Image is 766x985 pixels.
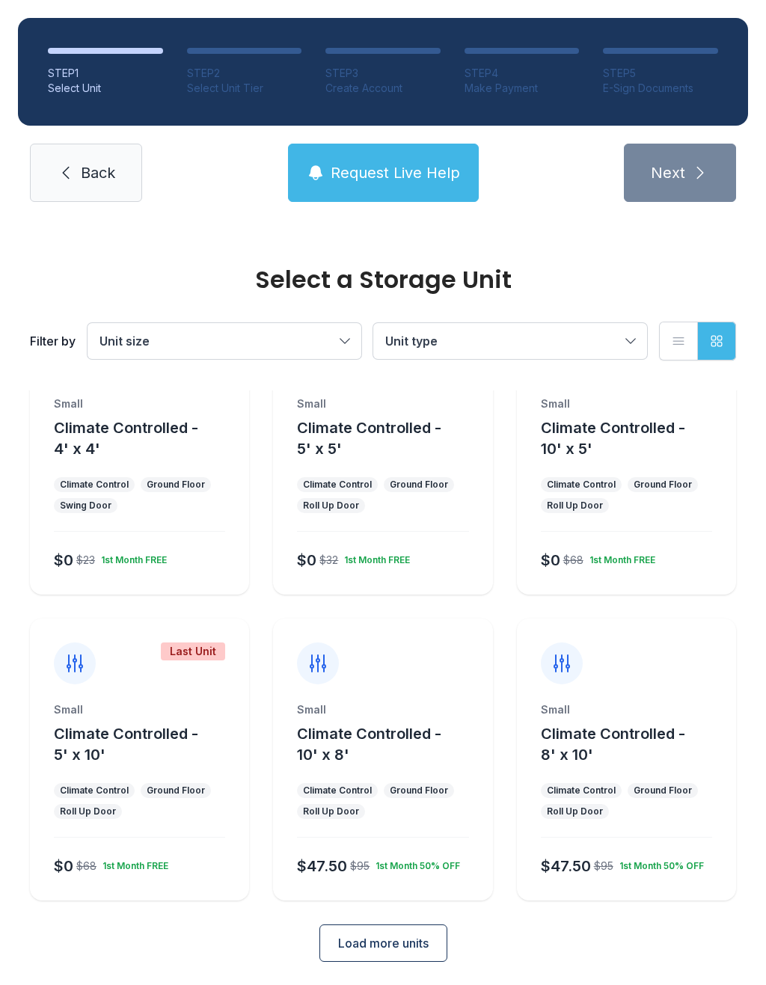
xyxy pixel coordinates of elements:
div: Roll Up Door [60,806,116,817]
button: Climate Controlled - 10' x 8' [297,723,486,765]
div: Climate Control [60,785,129,797]
span: Load more units [338,934,429,952]
button: Unit size [88,323,361,359]
span: Climate Controlled - 10' x 8' [297,725,441,764]
div: STEP 1 [48,66,163,81]
button: Climate Controlled - 5' x 10' [54,723,243,765]
div: Small [54,396,225,411]
div: $47.50 [541,856,591,877]
span: Climate Controlled - 4' x 4' [54,419,198,458]
div: 1st Month FREE [95,548,167,566]
span: Unit size [99,334,150,349]
div: Climate Control [547,785,616,797]
div: $0 [54,550,73,571]
span: Climate Controlled - 5' x 5' [297,419,441,458]
button: Unit type [373,323,647,359]
div: Filter by [30,332,76,350]
div: Select Unit [48,81,163,96]
div: Make Payment [465,81,580,96]
div: Small [54,702,225,717]
div: Small [541,396,712,411]
div: 1st Month FREE [338,548,410,566]
div: Small [297,396,468,411]
div: 1st Month FREE [583,548,655,566]
div: $95 [350,859,370,874]
span: Back [81,162,115,183]
div: Ground Floor [147,479,205,491]
div: $32 [319,553,338,568]
span: Climate Controlled - 10' x 5' [541,419,685,458]
div: $0 [541,550,560,571]
div: $23 [76,553,95,568]
div: Ground Floor [634,479,692,491]
div: Swing Door [60,500,111,512]
div: Small [297,702,468,717]
div: Ground Floor [390,479,448,491]
div: $47.50 [297,856,347,877]
div: STEP 3 [325,66,441,81]
div: $0 [54,856,73,877]
div: Climate Control [303,785,372,797]
div: Ground Floor [147,785,205,797]
span: Request Live Help [331,162,460,183]
div: STEP 5 [603,66,718,81]
button: Climate Controlled - 10' x 5' [541,417,730,459]
span: Unit type [385,334,438,349]
div: 1st Month 50% OFF [613,854,704,872]
div: E-Sign Documents [603,81,718,96]
div: Roll Up Door [303,500,359,512]
div: Ground Floor [634,785,692,797]
div: Roll Up Door [303,806,359,817]
div: $68 [76,859,96,874]
div: Select Unit Tier [187,81,302,96]
div: Climate Control [547,479,616,491]
div: Ground Floor [390,785,448,797]
div: Climate Control [60,479,129,491]
div: $95 [594,859,613,874]
div: Climate Control [303,479,372,491]
div: Select a Storage Unit [30,268,736,292]
div: STEP 2 [187,66,302,81]
button: Climate Controlled - 8' x 10' [541,723,730,765]
div: Last Unit [161,642,225,660]
div: Create Account [325,81,441,96]
div: 1st Month 50% OFF [370,854,460,872]
button: Climate Controlled - 4' x 4' [54,417,243,459]
span: Next [651,162,685,183]
div: $68 [563,553,583,568]
div: Small [541,702,712,717]
div: Roll Up Door [547,500,603,512]
span: Climate Controlled - 8' x 10' [541,725,685,764]
div: 1st Month FREE [96,854,168,872]
span: Climate Controlled - 5' x 10' [54,725,198,764]
button: Climate Controlled - 5' x 5' [297,417,486,459]
div: $0 [297,550,316,571]
div: Roll Up Door [547,806,603,817]
div: STEP 4 [465,66,580,81]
